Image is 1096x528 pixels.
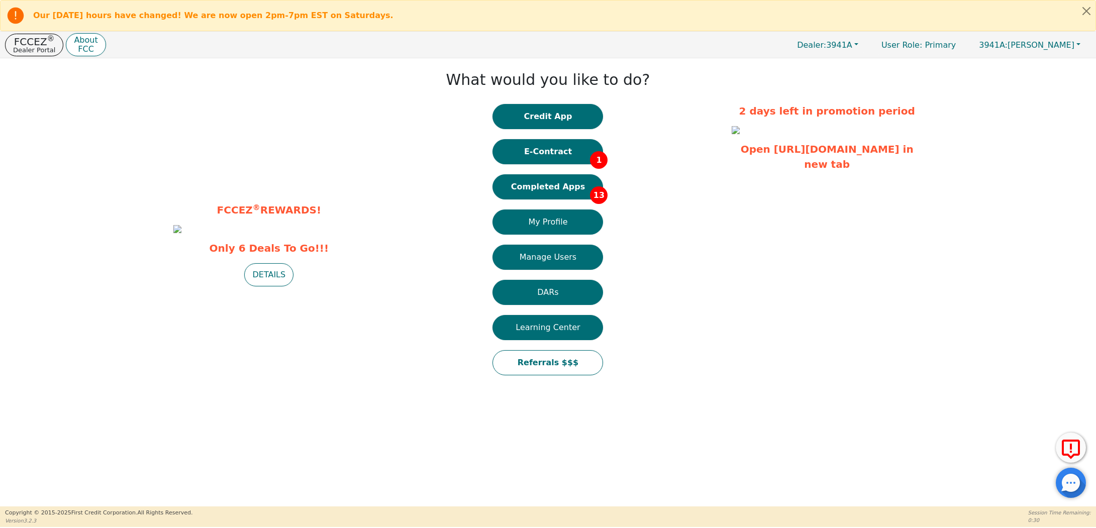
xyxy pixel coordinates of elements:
[137,509,192,516] span: All Rights Reserved.
[492,174,603,199] button: Completed Apps13
[1028,509,1091,516] p: Session Time Remaining:
[786,37,869,53] button: Dealer:3941A
[74,36,97,44] p: About
[979,40,1008,50] span: 3941A:
[446,71,650,89] h1: What would you like to do?
[590,151,608,169] span: 1
[74,45,97,53] p: FCC
[590,186,608,204] span: 13
[1056,433,1086,463] button: Report Error to FCC
[173,241,364,256] span: Only 6 Deals To Go!!!
[253,203,260,212] sup: ®
[732,103,923,119] p: 2 days left in promotion period
[244,263,293,286] button: DETAILS
[1077,1,1095,21] button: Close alert
[173,225,181,233] img: 8eeaee57-a99a-4a4a-9ec4-329c150b3194
[13,37,55,47] p: FCCEZ
[47,34,55,43] sup: ®
[492,139,603,164] button: E-Contract1
[871,35,966,55] p: Primary
[797,40,826,50] span: Dealer:
[979,40,1074,50] span: [PERSON_NAME]
[492,350,603,375] button: Referrals $$$
[492,280,603,305] button: DARs
[492,104,603,129] button: Credit App
[968,37,1091,53] button: 3941A:[PERSON_NAME]
[66,33,106,57] button: AboutFCC
[492,245,603,270] button: Manage Users
[797,40,852,50] span: 3941A
[5,34,63,56] button: FCCEZ®Dealer Portal
[741,143,914,170] a: Open [URL][DOMAIN_NAME] in new tab
[173,202,364,218] p: FCCEZ REWARDS!
[33,11,393,20] b: Our [DATE] hours have changed! We are now open 2pm-7pm EST on Saturdays.
[492,209,603,235] button: My Profile
[871,35,966,55] a: User Role: Primary
[5,517,192,524] p: Version 3.2.3
[5,509,192,517] p: Copyright © 2015- 2025 First Credit Corporation.
[492,315,603,340] button: Learning Center
[732,126,740,134] img: e58d5045-7472-4355-a662-aa2a6f00da46
[1028,516,1091,524] p: 0:30
[881,40,922,50] span: User Role :
[13,47,55,53] p: Dealer Portal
